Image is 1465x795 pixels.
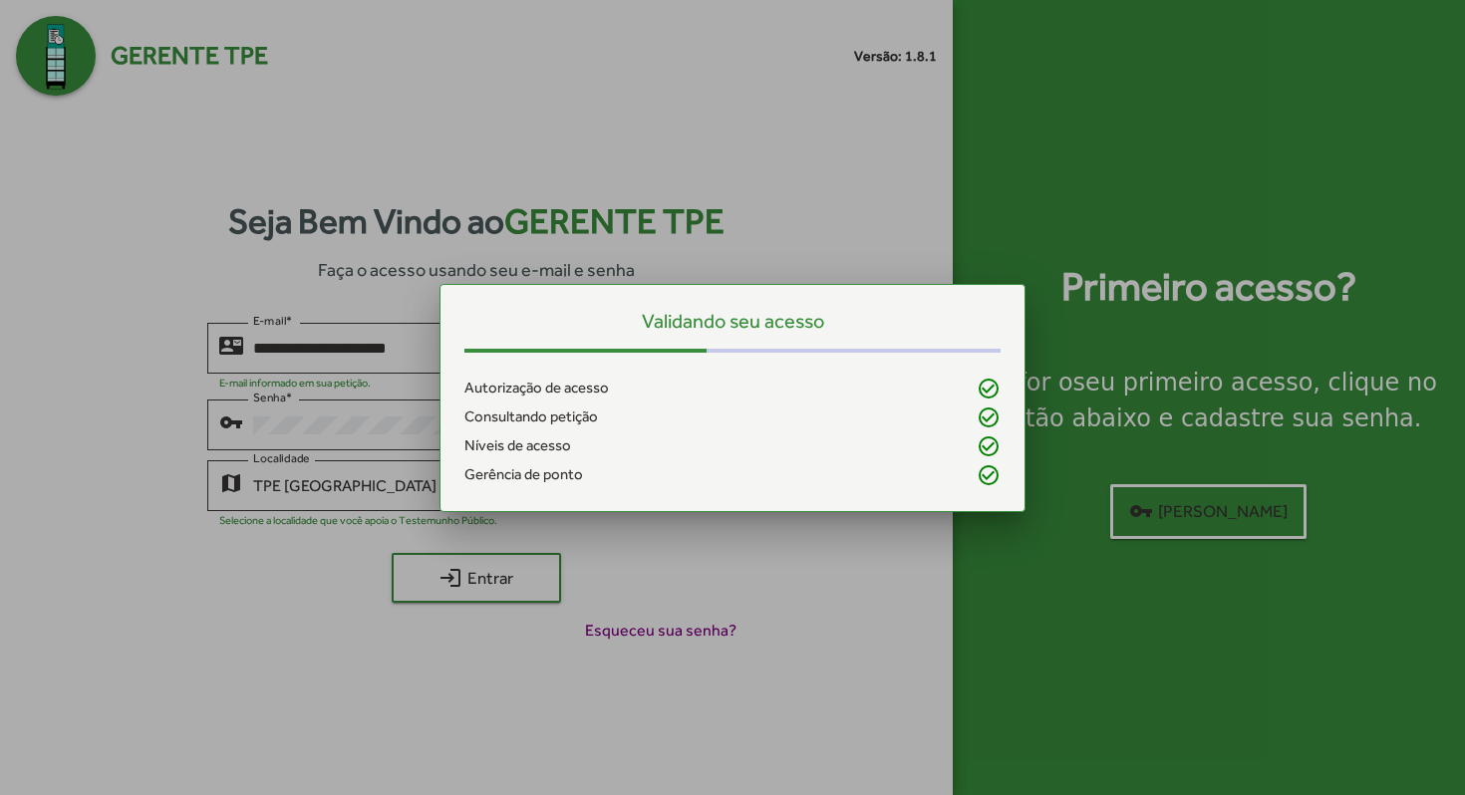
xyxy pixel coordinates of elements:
mat-icon: check_circle_outline [977,405,1001,429]
mat-icon: check_circle_outline [977,463,1001,487]
span: Autorização de acesso [464,377,609,399]
mat-icon: check_circle_outline [977,434,1001,458]
mat-icon: check_circle_outline [977,377,1001,400]
h5: Validando seu acesso [464,309,1001,333]
span: Níveis de acesso [464,434,571,457]
span: Gerência de ponto [464,463,583,486]
span: Consultando petição [464,405,598,428]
